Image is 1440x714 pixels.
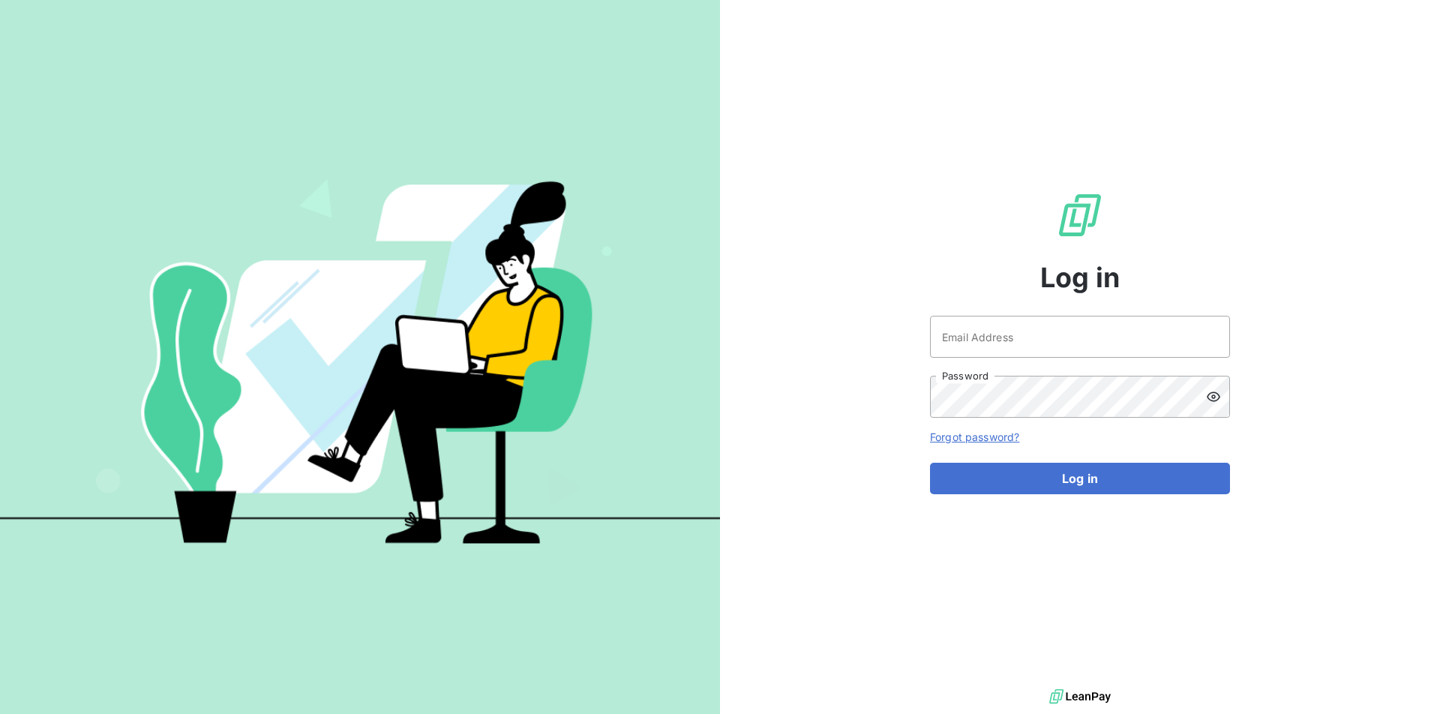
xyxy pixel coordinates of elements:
img: LeanPay Logo [1056,191,1104,239]
a: Forgot password? [930,430,1019,443]
input: placeholder [930,316,1230,358]
span: Log in [1040,257,1120,298]
button: Log in [930,463,1230,494]
img: logo [1049,685,1111,708]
